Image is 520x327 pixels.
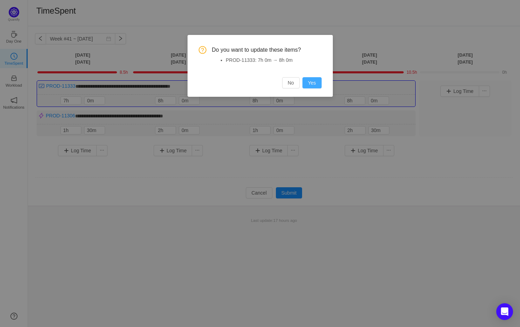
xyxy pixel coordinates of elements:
[199,46,206,54] i: icon: question-circle
[302,77,322,88] button: Yes
[496,303,513,320] div: Open Intercom Messenger
[226,57,322,64] li: PROD-11333: 7h 0m → 8h 0m
[282,77,300,88] button: No
[212,46,322,54] span: Do you want to update these items?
